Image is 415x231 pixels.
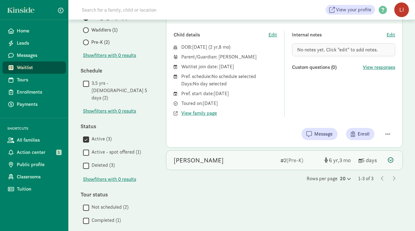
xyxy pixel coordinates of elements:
[2,98,66,110] a: Payments
[81,66,154,75] div: Schedule
[358,130,370,138] span: Enroll
[17,136,61,144] span: All families
[181,63,277,70] div: Waitlist join date: [DATE]
[181,90,277,97] div: Pref. start date: [DATE]
[83,176,136,183] button: Showfilters with 0 results
[292,64,363,71] div: Custom questions (0)
[181,53,277,61] div: Parent/Guardian: [PERSON_NAME]
[81,190,154,199] div: Tour status
[17,101,61,108] span: Payments
[2,25,66,37] a: Home
[17,88,61,96] span: Enrollments
[340,175,351,182] div: 20
[301,128,337,140] button: Message
[292,31,387,39] div: Internal notes
[329,157,339,164] span: 6
[89,203,128,211] label: Not scheduled (2)
[89,162,115,169] label: Deleted (3)
[17,173,61,181] span: Classrooms
[181,73,277,88] div: Pref. schedule: No schedule selected Days: No day selected
[2,183,66,195] a: Tuition
[363,64,395,71] button: View responses
[81,122,154,130] div: Status
[17,64,61,71] span: Waitlist
[387,31,395,39] button: Edit
[166,175,403,182] div: Rows per page 1-3 of 3
[2,134,66,146] a: All families
[17,76,61,84] span: Tours
[89,148,141,156] label: Active - spot offered (1)
[324,156,354,164] div: [object Object]
[2,146,66,158] a: Action center 1
[174,155,224,165] div: Mathilda Berman
[56,150,62,155] span: 1
[17,185,61,193] span: Tuition
[83,52,136,59] span: Show filters with 0 results
[2,171,66,183] a: Classrooms
[339,157,351,164] span: 3
[384,202,415,231] iframe: Chat Widget
[210,44,219,50] span: 2
[2,86,66,98] a: Enrollments
[181,43,277,51] div: DOB: ( )
[2,37,66,49] a: Leads
[91,26,117,34] span: Waddlers (1)
[17,52,61,59] span: Messages
[346,128,374,140] button: Enroll
[78,4,249,16] input: Search for a family, child or location
[336,6,371,13] span: View your profile
[83,107,136,115] button: Showfilters with 0 results
[83,176,136,183] span: Show filters with 0 results
[174,31,269,39] div: Child details
[89,80,154,102] label: 3.5 yrs - [DEMOGRAPHIC_DATA] 5 days (2)
[280,156,319,164] div: 2
[219,44,229,50] span: 8
[17,149,61,156] span: Action center
[89,135,112,143] label: Active (3)
[181,100,277,107] div: Toured on: [DATE]
[2,61,66,74] a: Waitlist
[17,39,61,47] span: Leads
[359,156,383,164] div: 5 days
[89,217,121,224] label: Completed (1)
[326,5,375,15] a: View your profile
[192,44,207,50] span: [DATE]
[17,27,61,35] span: Home
[2,49,66,61] a: Messages
[83,52,136,59] button: Showfilters with 0 results
[17,161,61,168] span: Public profile
[181,110,217,117] button: View family page
[2,158,66,171] a: Public profile
[269,31,277,39] button: Edit
[83,107,136,115] span: Show filters with 0 results
[297,47,378,53] span: No notes yet. Click "edit" to add notes.
[314,130,333,138] span: Message
[2,74,66,86] a: Tours
[91,39,110,46] span: Pre-K (2)
[287,157,303,164] span: (Pre-K)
